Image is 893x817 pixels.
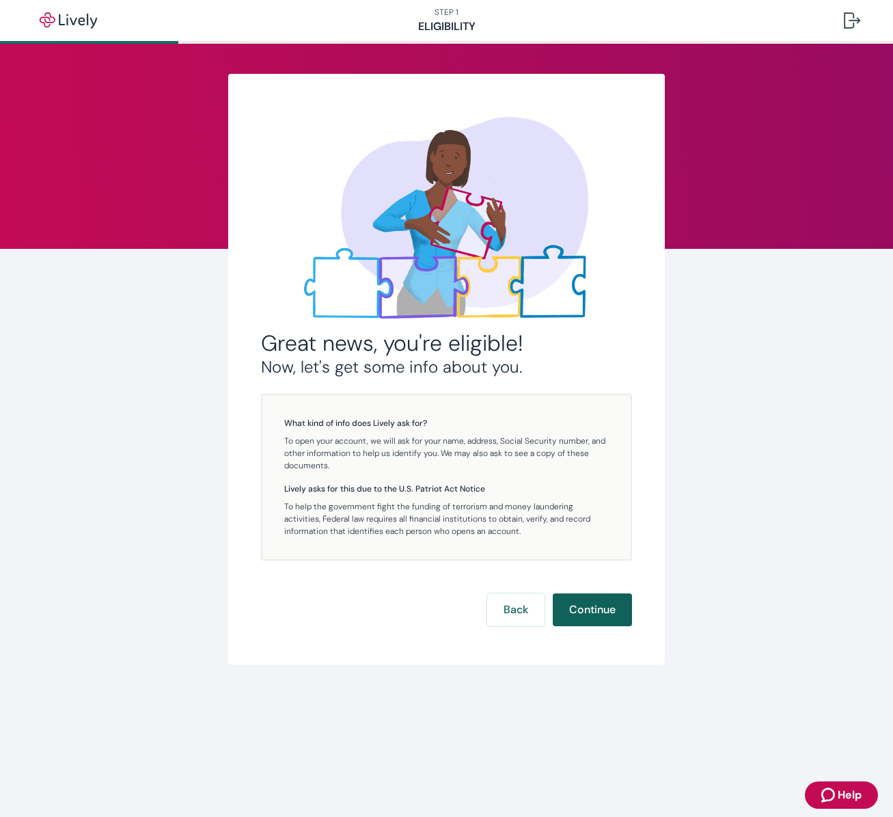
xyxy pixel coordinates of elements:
[487,593,545,626] button: Back
[261,357,633,377] h3: Now, let's get some info about you.
[838,787,862,803] span: Help
[553,593,632,626] button: Continue
[284,435,609,472] p: To open your account, we will ask for your name, address, Social Security number, and other infor...
[833,4,871,37] button: Log out
[805,781,878,809] button: Zendesk support iconHelp
[284,483,609,495] h5: Lively asks for this due to the U.S. Patriot Act Notice
[821,787,838,803] svg: Zendesk support icon
[284,417,609,429] h5: What kind of info does Lively ask for?
[30,12,107,29] img: Lively
[284,500,609,537] p: To help the government fight the funding of terrorism and money laundering activities, Federal la...
[261,330,633,357] h2: Great news, you're eligible!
